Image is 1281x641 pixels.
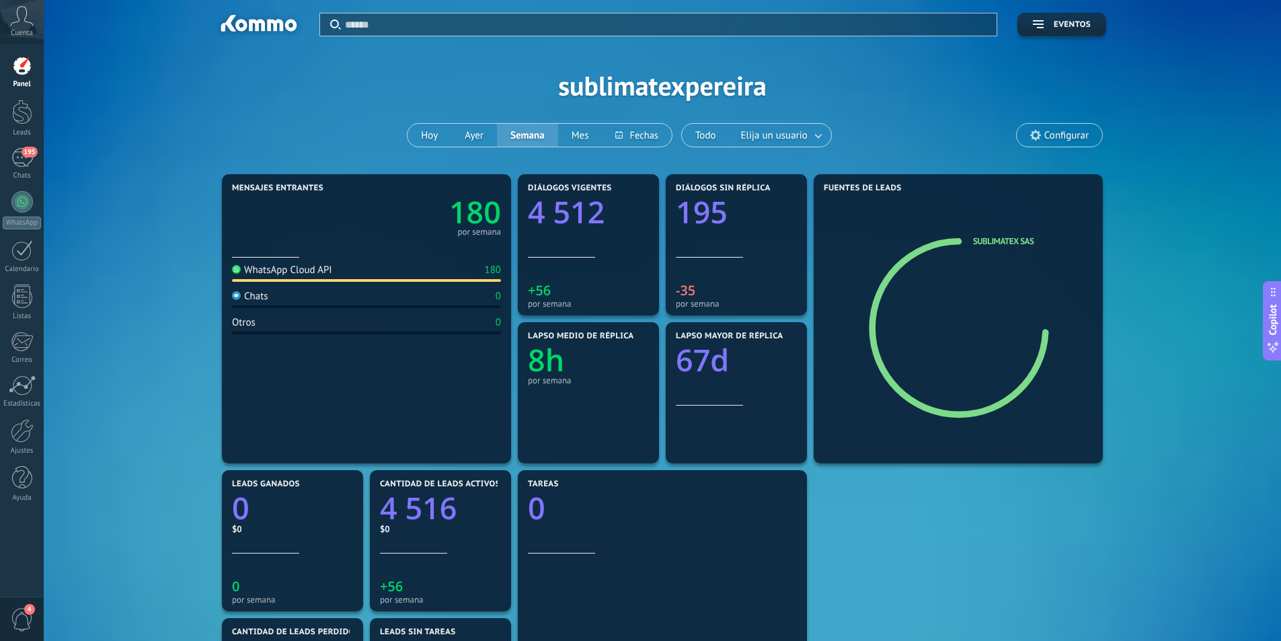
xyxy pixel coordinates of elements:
[3,356,42,365] div: Correo
[496,290,501,303] div: 0
[1266,304,1280,335] span: Copilot
[449,192,501,233] text: 180
[380,488,457,529] text: 4 516
[11,29,33,38] span: Cuenta
[1044,130,1089,141] span: Configurar
[528,340,564,381] text: 8h
[380,628,455,637] span: Leads sin tareas
[528,480,559,489] span: Tareas
[676,340,729,381] text: 67d
[973,235,1034,247] a: Sublimatex Sas
[22,147,37,157] span: 195
[380,577,403,595] text: +56
[3,400,42,408] div: Estadísticas
[232,523,353,535] div: $0
[232,480,300,489] span: Leads ganados
[232,488,249,529] text: 0
[528,299,649,309] div: por semana
[380,480,500,489] span: Cantidad de leads activos
[676,184,771,193] span: Diálogos sin réplica
[484,264,501,276] div: 180
[232,291,241,300] img: Chats
[232,316,256,329] div: Otros
[232,628,360,637] span: Cantidad de leads perdidos
[457,229,501,235] div: por semana
[558,124,603,147] button: Mes
[497,124,558,147] button: Semana
[3,128,42,137] div: Leads
[1054,20,1091,30] span: Eventos
[3,494,42,502] div: Ayuda
[3,265,42,274] div: Calendario
[3,80,42,89] div: Panel
[528,332,634,341] span: Lapso medio de réplica
[730,124,831,147] button: Elija un usuario
[824,184,902,193] span: Fuentes de leads
[24,604,35,615] span: 4
[3,447,42,455] div: Ajustes
[3,312,42,321] div: Listas
[528,184,612,193] span: Diálogos vigentes
[496,316,501,329] div: 0
[380,595,501,605] div: por semana
[3,217,41,229] div: WhatsApp
[380,523,501,535] div: $0
[676,192,728,233] text: 195
[676,281,695,299] text: -35
[682,124,730,147] button: Todo
[738,126,810,145] span: Elija un usuario
[232,290,268,303] div: Chats
[232,488,353,529] a: 0
[528,488,797,529] a: 0
[528,375,649,385] div: por semana
[3,172,42,180] div: Chats
[1017,13,1106,36] button: Eventos
[602,124,671,147] button: Fechas
[366,192,501,233] a: 180
[676,299,797,309] div: por semana
[232,184,323,193] span: Mensajes entrantes
[232,265,241,274] img: WhatsApp Cloud API
[232,264,332,276] div: WhatsApp Cloud API
[676,332,783,341] span: Lapso mayor de réplica
[380,488,501,529] a: 4 516
[528,281,551,299] text: +56
[232,577,239,595] text: 0
[407,124,451,147] button: Hoy
[528,192,605,233] text: 4 512
[232,595,353,605] div: por semana
[528,488,545,529] text: 0
[451,124,497,147] button: Ayer
[676,340,797,381] a: 67d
